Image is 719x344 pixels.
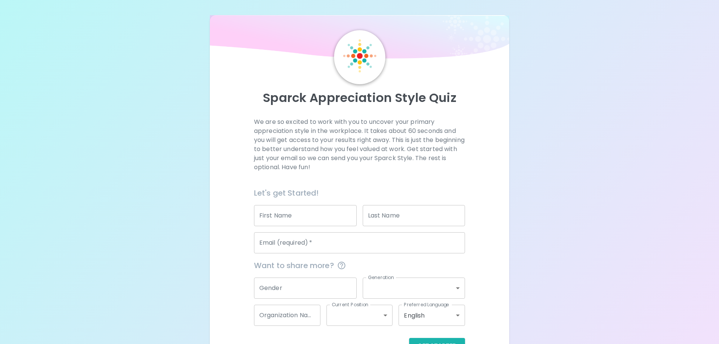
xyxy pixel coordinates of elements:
[337,261,346,270] svg: This information is completely confidential and only used for aggregated appreciation studies at ...
[254,187,465,199] h6: Let's get Started!
[332,301,368,308] label: Current Position
[343,39,376,73] img: Sparck Logo
[219,90,500,105] p: Sparck Appreciation Style Quiz
[399,305,465,326] div: English
[210,15,510,62] img: wave
[254,117,465,172] p: We are so excited to work with you to uncover your primary appreciation style in the workplace. I...
[368,274,394,281] label: Generation
[254,259,465,271] span: Want to share more?
[404,301,449,308] label: Preferred Language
